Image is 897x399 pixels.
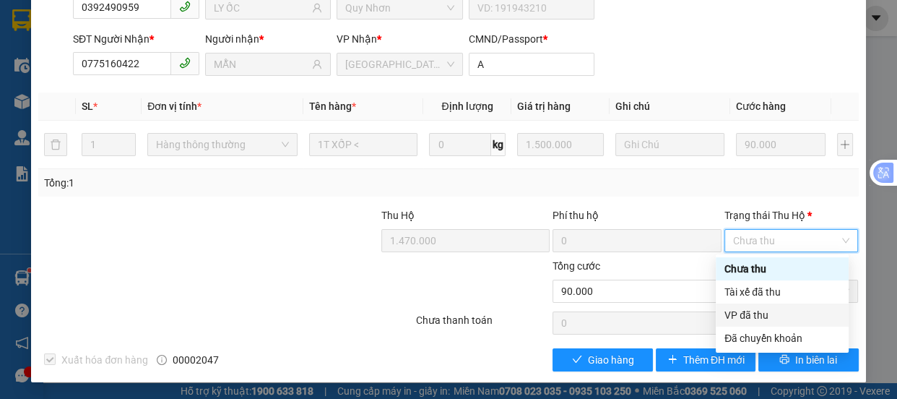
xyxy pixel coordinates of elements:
span: phone [179,57,191,69]
span: Định lượng [441,100,493,112]
span: VP Nhận [337,33,377,45]
span: Đơn vị tính [147,100,201,112]
button: checkGiao hàng [552,348,652,372]
span: Đà Lạt [345,53,454,75]
div: Tài xế đã thu [716,280,849,304]
span: Giao hàng [588,352,634,368]
div: Người nhận [205,31,331,47]
div: Trạng thái Thu Hộ [724,207,859,223]
span: check [572,354,582,366]
button: plusThêm ĐH mới [656,348,755,372]
input: Ghi Chú [615,133,724,156]
div: Phí thu hộ [552,207,721,229]
span: info-circle [157,355,167,365]
span: In biên lai [795,352,837,368]
span: Hàng thông thường [156,134,289,155]
span: Xuất hóa đơn hàng [56,352,154,368]
span: Cước hàng [736,100,786,112]
span: Tên hàng [309,100,356,112]
div: Chưa thanh toán [415,312,552,338]
div: SĐT Người Nhận [73,31,199,47]
span: Tổng cước [552,260,600,272]
th: Ghi chú [610,93,730,121]
span: SL [82,100,93,112]
div: VP đã thu [724,307,840,323]
span: printer [779,354,789,366]
span: kg [491,133,506,156]
button: printerIn biên lai [758,348,858,372]
div: Chưa thu [716,257,849,280]
div: Tài xế đã thu [724,284,840,300]
span: Chưa thu [733,230,850,252]
span: plus [667,354,677,366]
span: Thu Hộ [381,210,415,221]
span: Thêm ĐH mới [683,352,745,368]
span: phone [179,1,191,12]
input: 0 [517,133,604,156]
div: Tổng: 1 [44,175,347,191]
div: Đã chuyển khoản [716,327,849,350]
button: plus [837,133,853,156]
div: Đã chuyển khoản [724,330,840,346]
div: VP đã thu [716,304,849,327]
span: user [312,59,322,69]
input: 0 [736,133,825,156]
span: user [312,3,322,13]
input: VD: Bàn, Ghế [309,133,418,156]
button: delete [44,133,67,156]
div: CMND/Passport [469,31,595,47]
span: 00002047 [173,352,219,368]
span: Giá trị hàng [517,100,571,112]
input: Tên người nhận [214,56,310,72]
div: Chưa thu [724,261,840,277]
